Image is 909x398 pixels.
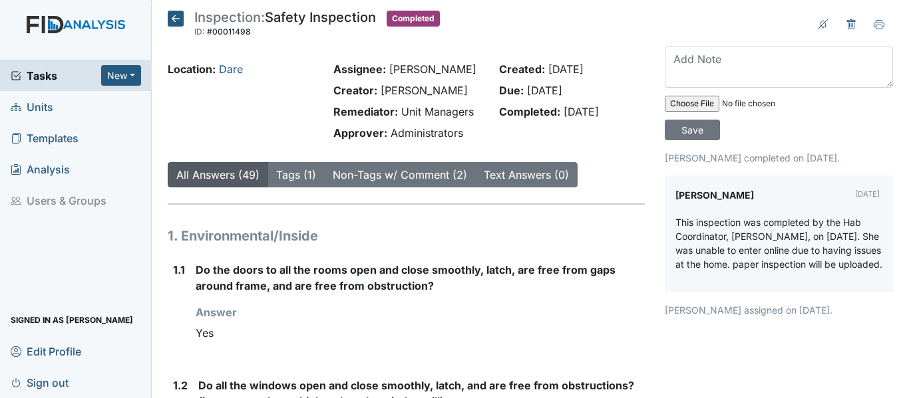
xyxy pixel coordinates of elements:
span: Analysis [11,159,70,179]
a: Tasks [11,68,101,84]
span: Templates [11,128,79,148]
span: Unit Managers [401,105,474,118]
button: All Answers (49) [168,162,268,187]
input: Save [665,120,720,140]
span: [DATE] [564,105,599,118]
span: [DATE] [527,84,562,97]
div: Safety Inspection [194,11,376,40]
span: Units [11,96,53,117]
strong: Approver: [333,126,387,140]
p: [PERSON_NAME] assigned on [DATE]. [665,303,893,317]
strong: Due: [499,84,524,97]
label: 1.1 [173,262,185,278]
strong: Creator: [333,84,377,97]
span: Sign out [11,372,69,393]
label: 1.2 [173,377,188,393]
span: #00011498 [207,27,251,37]
span: [PERSON_NAME] [389,62,476,76]
span: [DATE] [548,62,584,76]
a: Text Answers (0) [484,168,569,181]
a: Dare [219,62,243,76]
span: Edit Profile [11,341,81,361]
label: Do the doors to all the rooms open and close smoothly, latch, are free from gaps around frame, an... [196,262,645,294]
span: Completed [387,11,440,27]
strong: Created: [499,62,545,76]
small: [DATE] [855,189,880,199]
a: All Answers (49) [176,168,260,181]
label: [PERSON_NAME] [675,186,754,205]
strong: Answer [196,306,237,319]
a: Non-Tags w/ Comment (2) [333,168,467,181]
h1: 1. Environmental/Inside [168,226,645,246]
strong: Assignee: [333,62,386,76]
span: Signed in as [PERSON_NAME] [11,310,133,330]
button: Text Answers (0) [475,162,578,187]
span: Administrators [391,126,463,140]
strong: Location: [168,62,216,76]
span: Inspection: [194,9,265,25]
button: Non-Tags w/ Comment (2) [324,162,476,187]
a: Tags (1) [276,168,316,181]
p: This inspection was completed by the Hab Coordinator, [PERSON_NAME], on [DATE]. She was unable to... [675,215,882,271]
span: [PERSON_NAME] [381,84,468,97]
strong: Remediator: [333,105,398,118]
button: Tags (1) [268,162,325,187]
button: New [101,65,141,86]
strong: Completed: [499,105,560,118]
p: [PERSON_NAME] completed on [DATE]. [665,151,893,165]
span: ID: [194,27,205,37]
div: Yes [196,320,645,346]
